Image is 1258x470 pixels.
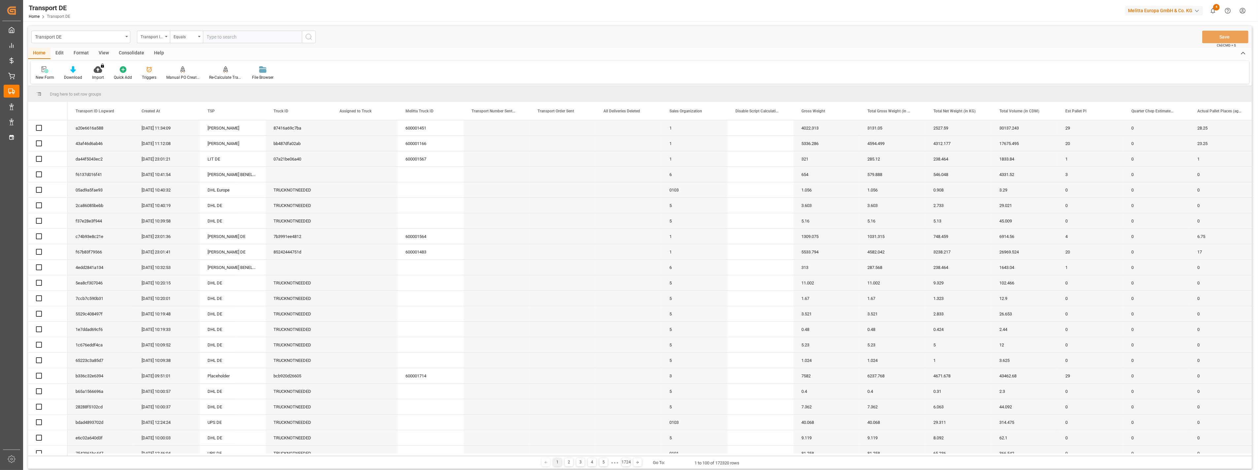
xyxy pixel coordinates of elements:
div: 5.23 [793,337,859,352]
div: 0 [1123,368,1189,383]
div: 5 [661,322,727,337]
div: [DATE] 10:00:37 [134,399,200,414]
div: 600001451 [398,120,464,135]
div: 0103 [661,415,727,430]
div: 20 [1057,136,1123,151]
div: 1.056 [793,182,859,197]
div: 546.048 [925,167,991,182]
div: 0 [1123,151,1189,166]
div: 287.568 [859,260,925,275]
div: [DATE] 10:19:48 [134,306,200,321]
div: 0 [1123,291,1189,306]
div: 6 [661,167,727,182]
div: 4 [1057,229,1123,244]
div: 4312.177 [925,136,991,151]
div: 7542961bc447 [68,446,134,461]
div: Melitta Europa GmbH & Co. KG [1125,6,1203,15]
div: 1309.075 [793,229,859,244]
div: Press SPACE to select this row. [28,306,68,322]
div: [DATE] 10:20:15 [134,275,200,290]
div: [PERSON_NAME] [200,120,266,135]
div: 600001714 [398,368,464,383]
div: 9.329 [925,275,991,290]
div: 0.4 [793,384,859,399]
button: show 4 new notifications [1206,3,1220,18]
div: 4671.678 [925,368,991,383]
div: 26969.524 [991,244,1057,259]
div: 40.068 [793,415,859,430]
div: 5529c408497f [68,306,134,321]
div: 5.16 [859,213,925,228]
div: 0 [1123,430,1189,445]
div: 5ea8cf307046 [68,275,134,290]
div: [DATE] 12:24:24 [134,415,200,430]
div: 6.063 [925,399,991,414]
div: 1643.04 [991,260,1057,275]
div: [DATE] 23:01:21 [134,151,200,166]
div: 0 [1189,415,1255,430]
div: 0 [1123,182,1189,197]
div: Press SPACE to select this row. [28,430,68,446]
div: TRUCKNOTNEEDED [266,306,332,321]
div: 1 [661,120,727,135]
div: 0 [1189,430,1255,445]
div: 0 [1189,213,1255,228]
div: 11.002 [859,275,925,290]
div: 0 [1057,306,1123,321]
div: Press SPACE to select this row. [28,213,68,229]
div: 0 [1057,291,1123,306]
div: Transport DE [35,32,123,41]
div: Press SPACE to select this row. [28,167,68,182]
div: [DATE] 10:00:03 [134,430,200,445]
div: [DATE] 12:46:04 [134,446,200,461]
div: Consolidate [114,48,149,59]
div: 5 [661,337,727,352]
div: 26.653 [991,306,1057,321]
div: [DATE] 23:01:41 [134,244,200,259]
div: 0.4 [859,384,925,399]
div: TRUCKNOTNEEDED [266,182,332,197]
div: 45.009 [991,213,1057,228]
div: Format [69,48,94,59]
div: 1e7ddad69cf6 [68,322,134,337]
div: 1833.84 [991,151,1057,166]
div: 12.9 [991,291,1057,306]
div: View [94,48,114,59]
div: 5 [661,306,727,321]
div: 3131.05 [859,120,925,135]
div: 1.67 [859,291,925,306]
div: 321 [793,151,859,166]
div: [PERSON_NAME] DE [200,229,266,244]
div: Home [28,48,50,59]
div: 2.44 [991,322,1057,337]
div: Press SPACE to select this row. [28,399,68,415]
div: 0 [1057,337,1123,352]
div: TRUCKNOTNEEDED [266,353,332,368]
div: 6.75 [1189,229,1255,244]
div: 17675.495 [991,136,1057,151]
div: Press SPACE to select this row. [28,120,68,136]
div: 9.119 [859,430,925,445]
button: Melitta Europa GmbH & Co. KG [1125,4,1206,17]
div: 5 [925,337,991,352]
div: f37e28e3f944 [68,213,134,228]
div: 28288f5102cd [68,399,134,414]
div: Press SPACE to select this row. [28,368,68,384]
div: 17 [1189,244,1255,259]
div: 3.521 [859,306,925,321]
div: Press SPACE to select this row. [28,446,68,461]
div: 2.733 [925,198,991,213]
div: 40.068 [859,415,925,430]
div: 29 [1057,120,1123,135]
div: 5 [661,213,727,228]
div: 9.119 [793,430,859,445]
div: 0 [1189,368,1255,383]
div: 28.25 [1189,120,1255,135]
div: a20e6616a588 [68,120,134,135]
div: Press SPACE to select this row. [28,322,68,337]
div: 0 [1189,399,1255,414]
div: DHL DE [200,291,266,306]
div: 0 [1123,322,1189,337]
div: 238.464 [925,260,991,275]
div: 0 [1057,430,1123,445]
